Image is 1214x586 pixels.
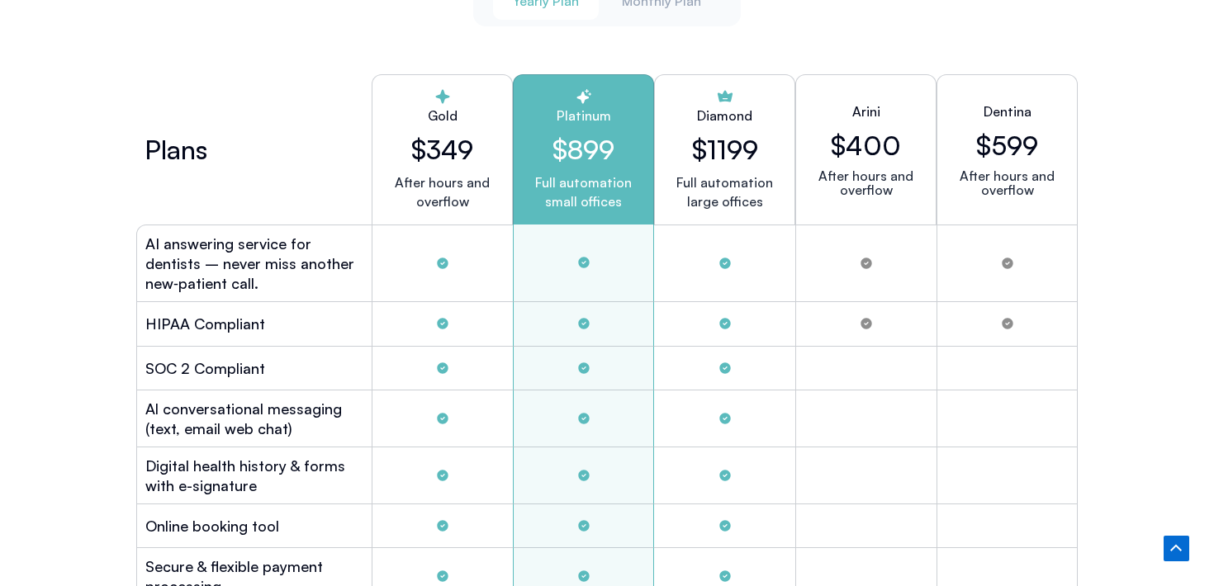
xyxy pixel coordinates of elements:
[145,139,207,159] h2: Plans
[386,134,499,165] h2: $349
[692,134,758,165] h2: $1199
[809,169,922,197] p: After hours and overflow
[145,358,265,378] h2: SOC 2 Compliant
[527,173,640,211] p: Full automation small offices
[527,134,640,165] h2: $899
[386,173,499,211] p: After hours and overflow
[386,106,499,125] h2: Gold
[976,130,1038,161] h2: $599
[852,102,880,121] h2: Arini
[527,106,640,125] h2: Platinum
[145,516,279,536] h2: Online booking tool
[145,234,363,293] h2: AI answering service for dentists – never miss another new‑patient call.
[145,399,363,438] h2: Al conversational messaging (text, email web chat)
[676,173,773,211] p: Full automation large offices
[697,106,752,125] h2: Diamond
[984,102,1031,121] h2: Dentina
[951,169,1064,197] p: After hours and overflow
[145,456,363,495] h2: Digital health history & forms with e-signature
[145,314,265,333] h2: HIPAA Compliant
[831,130,901,161] h2: $400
